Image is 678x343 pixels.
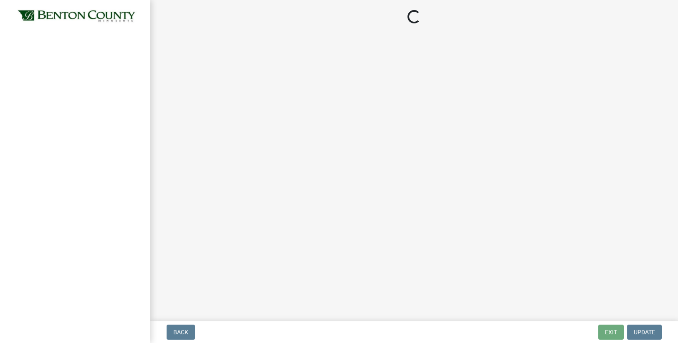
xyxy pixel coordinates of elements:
[173,329,188,335] span: Back
[634,329,655,335] span: Update
[598,325,624,340] button: Exit
[167,325,195,340] button: Back
[627,325,662,340] button: Update
[17,9,137,24] img: Benton County, Minnesota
